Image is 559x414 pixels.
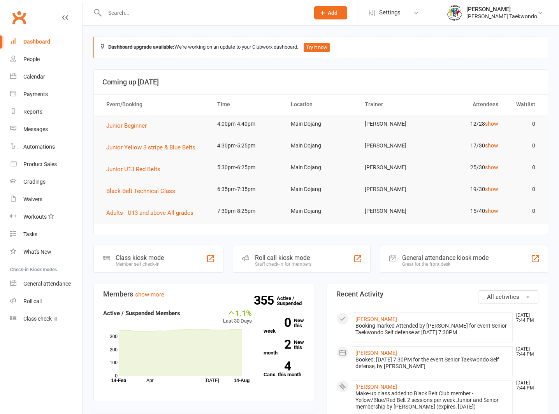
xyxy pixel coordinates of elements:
[23,91,48,97] div: Payments
[512,313,538,323] time: [DATE] 7:44 PM
[505,115,542,133] td: 0
[431,115,505,133] td: 12/28
[135,291,164,298] a: show more
[355,384,397,390] a: [PERSON_NAME]
[284,137,358,155] td: Main Dojang
[210,158,284,177] td: 5:30pm-6:25pm
[106,209,193,216] span: Adults - U13 and above All grades
[106,165,166,174] button: Junior U13 Red Belts
[355,316,397,322] a: [PERSON_NAME]
[23,74,45,80] div: Calendar
[431,95,505,114] th: Attendees
[505,137,542,155] td: 0
[355,350,397,356] a: [PERSON_NAME]
[336,290,538,298] h3: Recent Activity
[10,243,82,261] a: What's New
[210,180,284,198] td: 6:35pm-7:35pm
[431,158,505,177] td: 25/30
[23,56,40,62] div: People
[431,137,505,155] td: 17/30
[358,95,432,114] th: Trainer
[264,340,305,355] a: 2New this month
[23,144,55,150] div: Automations
[23,196,42,202] div: Waivers
[264,339,291,350] strong: 2
[23,249,51,255] div: What's New
[284,202,358,220] td: Main Dojang
[358,180,432,198] td: [PERSON_NAME]
[10,191,82,208] a: Waivers
[223,309,252,325] div: Last 30 Days
[210,137,284,155] td: 4:30pm-5:25pm
[255,254,311,261] div: Roll call kiosk mode
[505,158,542,177] td: 0
[505,202,542,220] td: 0
[402,261,489,267] div: Great for the front desk
[103,310,180,317] strong: Active / Suspended Members
[485,208,498,214] a: show
[106,121,152,130] button: Junior Beginner
[466,13,537,20] div: [PERSON_NAME] Taekwondo
[402,254,489,261] div: General attendance kiosk mode
[447,5,462,21] img: thumb_image1638236014.png
[23,161,57,167] div: Product Sales
[23,126,48,132] div: Messages
[264,317,291,328] strong: 0
[10,86,82,103] a: Payments
[106,166,160,173] span: Junior U13 Red Belts
[284,158,358,177] td: Main Dojang
[210,115,284,133] td: 4:00pm-4:40pm
[358,158,432,177] td: [PERSON_NAME]
[23,316,58,322] div: Class check-in
[485,186,498,192] a: show
[264,361,305,377] a: 4Canx. this month
[10,33,82,51] a: Dashboard
[505,180,542,198] td: 0
[10,156,82,173] a: Product Sales
[10,226,82,243] a: Tasks
[106,186,181,196] button: Black Belt Technical Class
[23,179,46,185] div: Gradings
[10,51,82,68] a: People
[284,95,358,114] th: Location
[379,4,401,21] span: Settings
[102,78,539,86] h3: Coming up [DATE]
[314,6,347,19] button: Add
[23,109,42,115] div: Reports
[10,310,82,328] a: Class kiosk mode
[210,202,284,220] td: 7:30pm-8:25pm
[431,202,505,220] td: 15/40
[103,290,305,298] h3: Members
[116,261,164,267] div: Member self check-in
[466,6,537,13] div: [PERSON_NAME]
[284,115,358,133] td: Main Dojang
[512,347,538,357] time: [DATE] 7:44 PM
[358,137,432,155] td: [PERSON_NAME]
[255,261,311,267] div: Staff check-in for members
[358,115,432,133] td: [PERSON_NAME]
[485,142,498,149] a: show
[355,323,509,336] div: Booking marked Attended by [PERSON_NAME] for event Senior Taekwondo Self defense at [DATE] 7:30PM
[304,43,330,52] button: Try it now
[108,44,174,50] strong: Dashboard upgrade available:
[10,208,82,226] a: Workouts
[10,275,82,293] a: General attendance kiosk mode
[10,68,82,86] a: Calendar
[23,231,37,237] div: Tasks
[431,180,505,198] td: 19/30
[355,390,509,410] div: Make-up class added to Black Belt Club member - Yellow/Blue/Red Belt 2 sessions per week Junior a...
[102,7,304,18] input: Search...
[264,318,305,333] a: 0New this week
[10,103,82,121] a: Reports
[23,39,50,45] div: Dashboard
[23,214,47,220] div: Workouts
[487,293,519,300] span: All activities
[23,281,71,287] div: General attendance
[355,356,509,370] div: Booked: [DATE] 7:30PM for the event Senior Taekwondo Self defense, by [PERSON_NAME]
[106,188,175,195] span: Black Belt Technical Class
[505,95,542,114] th: Waitlist
[512,381,538,391] time: [DATE] 7:44 PM
[106,122,147,129] span: Junior Beginner
[264,360,291,372] strong: 4
[93,37,548,58] div: We're working on an update to your Clubworx dashboard.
